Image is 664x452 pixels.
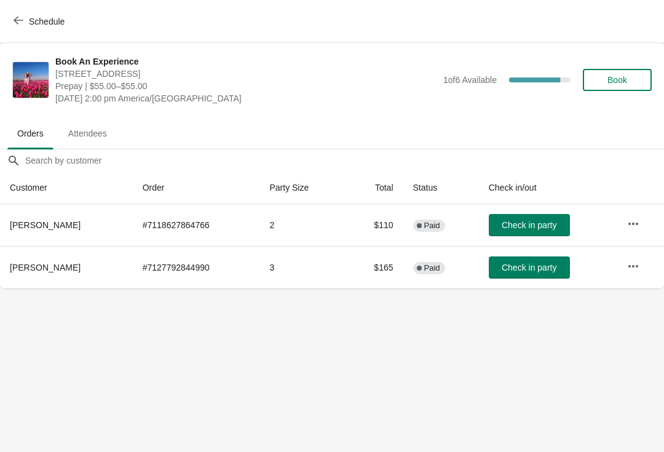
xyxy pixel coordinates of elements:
th: Total [346,172,403,204]
th: Status [403,172,479,204]
td: # 7118627864766 [133,204,260,246]
span: [DATE] 2:00 pm America/[GEOGRAPHIC_DATA] [55,92,437,105]
button: Check in party [489,256,570,279]
span: Schedule [29,17,65,26]
th: Order [133,172,260,204]
td: 3 [259,246,346,288]
th: Party Size [259,172,346,204]
span: Attendees [58,122,117,145]
button: Schedule [6,10,74,33]
span: Paid [424,263,440,273]
span: [PERSON_NAME] [10,220,81,230]
td: $165 [346,246,403,288]
td: $110 [346,204,403,246]
span: Check in party [502,263,556,272]
th: Check in/out [479,172,617,204]
button: Book [583,69,652,91]
span: Prepay | $55.00–$55.00 [55,80,437,92]
span: Paid [424,221,440,231]
td: 2 [259,204,346,246]
img: Book An Experience [13,62,49,98]
span: 1 of 6 Available [443,75,497,85]
span: [PERSON_NAME] [10,263,81,272]
span: [STREET_ADDRESS] [55,68,437,80]
td: # 7127792844990 [133,246,260,288]
input: Search by customer [25,149,664,172]
span: Book An Experience [55,55,437,68]
span: Check in party [502,220,556,230]
span: Book [607,75,627,85]
button: Check in party [489,214,570,236]
span: Orders [7,122,53,145]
